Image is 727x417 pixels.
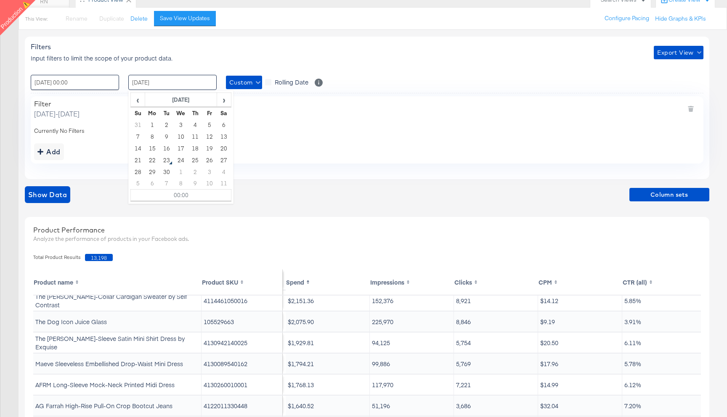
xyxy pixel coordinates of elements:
td: 6 [217,119,231,131]
span: Custom [229,77,259,88]
td: The [PERSON_NAME]-Collar Cardigan Sweater by Self Contrast [33,290,202,311]
div: This View: [25,16,48,22]
td: 5,769 [454,354,538,374]
td: 8 [145,131,159,143]
button: addbutton [34,143,64,160]
td: 28 [131,166,145,178]
button: Column sets [629,188,709,201]
td: 15 [145,143,159,154]
td: 11 [217,178,231,190]
button: Export View [654,46,703,59]
td: $1,768.13 [286,375,370,395]
span: ‹ [131,93,144,106]
td: $1,929.81 [286,333,370,353]
td: $1,640.52 [286,396,370,416]
td: 27 [217,154,231,166]
td: 3.91% [622,311,706,332]
td: $2,151.36 [286,290,370,311]
td: 3,686 [454,396,538,416]
td: 10 [174,131,188,143]
td: 20 [217,143,231,154]
td: 4122011330448 [202,396,283,416]
td: 13 [217,131,231,143]
td: $1,794.21 [286,354,370,374]
td: 11 [188,131,202,143]
span: Duplicate [99,15,124,22]
div: Filter [34,100,80,108]
td: 51,196 [370,396,454,416]
span: Rename [66,15,88,22]
td: AG Farrah High-Rise Pull-On Crop Bootcut Jeans [33,396,202,416]
td: 1 [145,119,159,131]
td: 30 [159,166,174,178]
td: 23 [159,154,174,166]
td: 2 [188,166,202,178]
span: Column sets [633,190,706,200]
td: 1 [174,166,188,178]
td: $20.50 [538,333,622,353]
span: Rolling Date [275,78,308,86]
td: 152,376 [370,290,454,311]
td: $14.99 [538,375,622,395]
td: 12 [202,131,217,143]
td: 225,970 [370,311,454,332]
td: 5 [131,178,145,190]
td: 8,846 [454,311,538,332]
span: Input filters to limit the scope of your product data. [31,54,172,62]
span: [DATE] - [DATE] [34,109,80,119]
td: 6.11% [622,333,706,353]
button: Save View Updates [154,11,216,26]
td: 99,886 [370,354,454,374]
td: 5 [202,119,217,131]
td: $14.12 [538,290,622,311]
div: Currently No Filters [34,127,700,135]
td: The Dog Icon Juice Glass [33,311,202,332]
td: 7 [159,178,174,190]
th: Tu [159,107,174,119]
td: 4114461050016 [202,290,283,311]
td: 21 [131,154,145,166]
td: 17 [174,143,188,154]
td: 19 [202,143,217,154]
td: 4130942140025 [202,333,283,353]
td: 117,970 [370,375,454,395]
td: 4 [188,119,202,131]
span: › [218,93,231,106]
td: 14 [131,143,145,154]
th: [DATE] [145,93,217,107]
td: $17.96 [538,354,622,374]
td: $32.04 [538,396,622,416]
th: Toggle SortBy [286,269,370,295]
td: 8 [174,178,188,190]
th: Toggle SortBy [370,269,454,295]
td: 5.85% [622,290,706,311]
td: 3 [174,119,188,131]
td: $2,075.90 [286,311,370,332]
td: 105529663 [202,311,283,332]
td: 7 [131,131,145,143]
td: 16 [159,143,174,154]
th: Toggle SortBy [202,269,283,295]
th: Toggle SortBy [622,269,706,295]
td: 2 [159,119,174,131]
td: 29 [145,166,159,178]
td: 7,221 [454,375,538,395]
td: 10 [202,178,217,190]
th: Fr [202,107,217,119]
span: Export View [657,48,700,58]
th: Th [188,107,202,119]
th: Sa [217,107,231,119]
th: Toggle SortBy [33,269,202,295]
td: 5,754 [454,333,538,353]
span: 13,198 [85,254,113,261]
button: Hide Graphs & KPIs [655,15,706,23]
td: 31 [131,119,145,131]
td: 4130260010001 [202,375,283,395]
div: Product Performance [33,225,701,235]
td: 6 [145,178,159,190]
td: 7.20% [622,396,706,416]
td: 3 [202,166,217,178]
span: Filters [31,42,51,51]
td: 22 [145,154,159,166]
td: $9.19 [538,311,622,332]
